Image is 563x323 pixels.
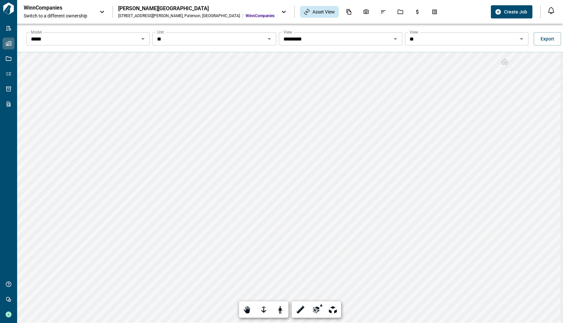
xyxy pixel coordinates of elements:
[411,6,424,17] div: Budgets
[118,5,275,12] div: [PERSON_NAME][GEOGRAPHIC_DATA]
[504,9,527,15] span: Create Job
[391,34,400,43] button: Open
[283,29,292,35] label: View
[534,32,561,45] button: Export
[300,6,339,18] div: Asset View
[342,6,356,17] div: Documents
[410,29,418,35] label: View
[546,5,556,16] button: Open notification feed
[24,13,93,19] span: Switch to a different ownership
[265,34,274,43] button: Open
[428,6,442,17] div: Takeoff Center
[31,29,42,35] label: Model
[491,5,532,18] button: Create Job
[517,34,526,43] button: Open
[118,13,240,18] div: [STREET_ADDRESS][PERSON_NAME] , Paterson , [GEOGRAPHIC_DATA]
[138,34,147,43] button: Open
[24,5,83,11] p: WinnCompanies
[376,6,390,17] div: Issues & Info
[359,6,373,17] div: Photos
[393,6,407,17] div: Jobs
[312,9,335,15] span: Asset View
[157,29,164,35] label: Unit
[541,36,554,42] span: Export
[246,13,275,18] span: WinnCompanies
